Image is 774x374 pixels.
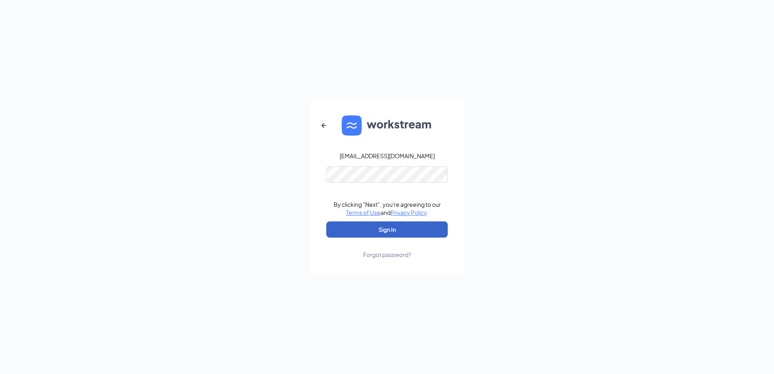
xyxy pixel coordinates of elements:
[363,238,411,259] a: Forgot password?
[340,152,435,160] div: [EMAIL_ADDRESS][DOMAIN_NAME]
[363,251,411,259] div: Forgot password?
[391,209,427,216] a: Privacy Policy
[346,209,381,216] a: Terms of Use
[334,200,441,217] div: By clicking "Next", you're agreeing to our and .
[342,115,432,136] img: WS logo and Workstream text
[314,116,334,135] button: ArrowLeftNew
[319,121,329,130] svg: ArrowLeftNew
[326,221,448,238] button: Sign In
